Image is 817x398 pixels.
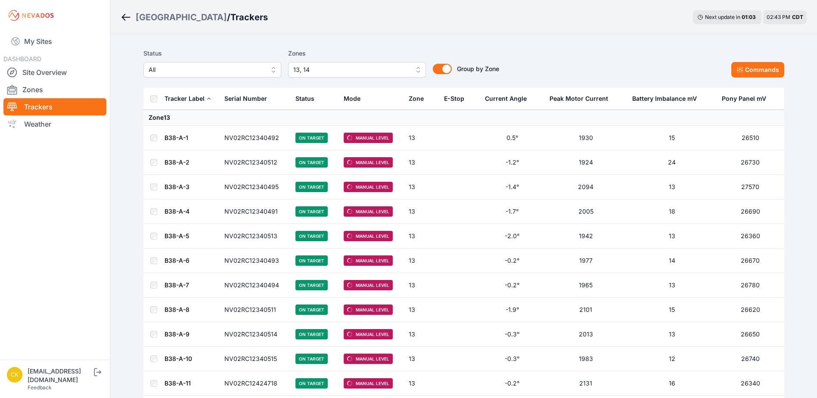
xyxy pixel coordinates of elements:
[3,31,106,52] a: My Sites
[3,64,106,81] a: Site Overview
[219,273,290,298] td: NV02RC12340494
[404,175,439,199] td: 13
[480,298,544,322] td: -1.9°
[404,298,439,322] td: 13
[344,157,393,168] span: Manual Level
[444,94,464,103] div: E-Stop
[792,14,803,20] span: CDT
[717,175,784,199] td: 27570
[767,14,790,20] span: 02:43 PM
[344,182,393,192] span: Manual Level
[544,175,627,199] td: 2094
[544,322,627,347] td: 2013
[344,255,393,266] span: Manual Level
[295,231,328,241] span: On Target
[344,94,360,103] div: Mode
[165,94,205,103] div: Tracker Label
[344,88,367,109] button: Mode
[544,150,627,175] td: 1924
[165,306,189,313] a: B38-A-8
[219,322,290,347] td: NV02RC12340514
[722,88,773,109] button: Pony Panel mV
[705,14,740,20] span: Next update in
[632,88,704,109] button: Battery Imbalance mV
[219,199,290,224] td: NV02RC12340491
[544,371,627,396] td: 2131
[404,273,439,298] td: 13
[627,175,717,199] td: 13
[7,9,55,22] img: Nevados
[344,378,393,389] span: Manual Level
[165,183,189,190] a: B38-A-3
[165,88,211,109] button: Tracker Label
[627,371,717,396] td: 16
[219,175,290,199] td: NV02RC12340495
[165,281,189,289] a: B38-A-7
[121,6,268,28] nav: Breadcrumb
[480,175,544,199] td: -1.4°
[165,159,189,166] a: B38-A-2
[404,199,439,224] td: 13
[627,199,717,224] td: 18
[632,94,697,103] div: Battery Imbalance mV
[295,88,321,109] button: Status
[480,322,544,347] td: -0.3°
[457,65,499,72] span: Group by Zone
[404,347,439,371] td: 13
[344,133,393,143] span: Manual Level
[627,150,717,175] td: 24
[344,280,393,290] span: Manual Level
[165,355,192,362] a: B38-A-10
[344,329,393,339] span: Manual Level
[404,150,439,175] td: 13
[485,88,534,109] button: Current Angle
[717,298,784,322] td: 26620
[295,255,328,266] span: On Target
[544,249,627,273] td: 1977
[627,298,717,322] td: 15
[404,322,439,347] td: 13
[295,182,328,192] span: On Target
[293,65,409,75] span: 13, 14
[717,249,784,273] td: 26670
[143,48,281,59] label: Status
[485,94,527,103] div: Current Angle
[717,126,784,150] td: 26510
[295,305,328,315] span: On Target
[230,11,268,23] h3: Trackers
[7,367,22,382] img: ckent@prim.com
[344,305,393,315] span: Manual Level
[544,199,627,224] td: 2005
[224,88,274,109] button: Serial Number
[219,347,290,371] td: NV02RC12340515
[3,55,41,62] span: DASHBOARD
[480,273,544,298] td: -0.2°
[480,126,544,150] td: 0.5°
[149,65,264,75] span: All
[404,224,439,249] td: 13
[627,273,717,298] td: 13
[295,206,328,217] span: On Target
[544,224,627,249] td: 1942
[219,150,290,175] td: NV02RC12340512
[731,62,784,78] button: Commands
[544,298,627,322] td: 2101
[165,208,189,215] a: B38-A-4
[295,133,328,143] span: On Target
[28,367,92,384] div: [EMAIL_ADDRESS][DOMAIN_NAME]
[143,110,784,126] td: Zone 13
[627,224,717,249] td: 13
[219,298,290,322] td: NV02RC12340511
[627,322,717,347] td: 13
[742,14,757,21] div: 01 : 03
[219,224,290,249] td: NV02RC12340513
[28,384,52,391] a: Feedback
[219,249,290,273] td: NV02RC12340493
[136,11,227,23] a: [GEOGRAPHIC_DATA]
[480,199,544,224] td: -1.7°
[480,347,544,371] td: -0.3°
[295,354,328,364] span: On Target
[480,371,544,396] td: -0.2°
[480,224,544,249] td: -2.0°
